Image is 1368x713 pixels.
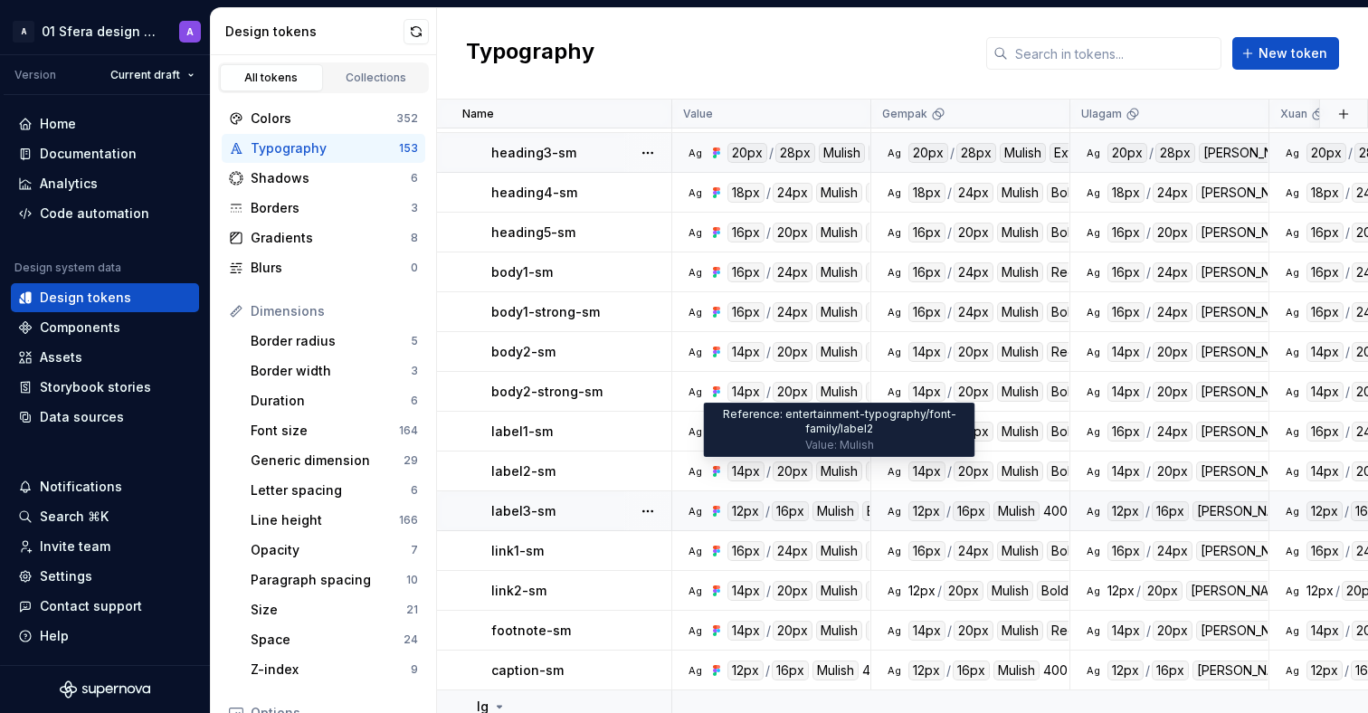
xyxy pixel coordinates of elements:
div: Bold [866,183,902,203]
p: body1-sm [491,263,553,281]
div: 14px [1306,382,1344,402]
div: / [1348,143,1353,163]
div: Bold [866,382,902,402]
a: Home [11,109,199,138]
div: / [1149,143,1154,163]
div: 18px [1306,183,1344,203]
div: 16px [908,302,945,322]
div: Ag [1086,146,1100,160]
div: Design tokens [225,23,404,41]
div: Ag [1285,424,1299,439]
div: 5 [411,334,418,348]
a: Assets [11,343,199,372]
p: body2-sm [491,343,556,361]
div: Documentation [40,145,137,163]
div: Mulish [1000,143,1046,163]
div: Ag [1285,345,1299,359]
div: 16px [908,262,945,282]
div: 20px [727,143,767,163]
div: 16px [1306,302,1344,322]
div: Contact support [40,597,142,615]
div: Dimensions [251,302,418,320]
div: Opacity [251,541,411,559]
div: Ag [1086,424,1100,439]
div: [PERSON_NAME] Sans [1196,183,1339,203]
div: Ag [1086,623,1100,638]
div: Ag [887,185,901,200]
div: 20px [1153,223,1192,242]
div: 14px [727,382,765,402]
div: Ag [1086,504,1100,518]
div: [PERSON_NAME] Sans [1196,422,1339,442]
div: Ag [1086,345,1100,359]
div: 6 [411,483,418,498]
div: Ag [688,345,702,359]
div: / [947,302,952,322]
div: Design system data [14,261,121,275]
a: Letter spacing6 [243,476,425,505]
div: / [1146,342,1151,362]
div: Storybook stories [40,378,151,396]
div: [PERSON_NAME] Sans [1196,342,1339,362]
a: Design tokens [11,283,199,312]
div: Search ⌘K [40,508,109,526]
div: Ag [1285,305,1299,319]
div: Ag [887,584,901,598]
div: 16px [1306,223,1344,242]
div: Ag [887,464,901,479]
div: Help [40,627,69,645]
div: 24px [773,262,812,282]
div: Ag [688,504,702,518]
div: Mulish [997,262,1043,282]
div: / [947,183,952,203]
div: 01 Sfera design system [42,23,157,41]
div: / [769,143,774,163]
div: Code automation [40,204,149,223]
div: Regular [1047,342,1102,362]
div: 20px [954,461,993,481]
div: Mulish [997,183,1043,203]
a: Components [11,313,199,342]
a: Generic dimension29 [243,446,425,475]
div: / [766,183,771,203]
div: 24px [773,302,812,322]
p: label1-sm [491,423,553,441]
div: Mulish [816,223,862,242]
div: / [766,342,771,362]
div: Mulish [997,342,1043,362]
div: 20px [1107,143,1147,163]
div: Size [251,601,406,619]
p: Gempak [882,107,927,121]
div: Design tokens [40,289,131,307]
div: Ag [1285,663,1299,678]
div: All tokens [226,71,317,85]
div: 21 [406,603,418,617]
div: Ag [688,544,702,558]
div: Ag [887,623,901,638]
div: 29 [404,453,418,468]
div: Bold [866,302,902,322]
div: Ag [887,345,901,359]
a: Paragraph spacing10 [243,566,425,594]
div: / [766,382,771,402]
div: Mulish [819,143,865,163]
div: 166 [399,513,418,528]
div: Mulish [997,382,1043,402]
a: Line height166 [243,506,425,535]
div: 16px [1107,422,1145,442]
div: / [947,342,952,362]
div: Collections [331,71,422,85]
div: 6 [411,171,418,185]
div: 28px [956,143,996,163]
div: Ag [688,265,702,280]
p: Value [683,107,713,121]
div: Ag [887,663,901,678]
div: Ag [887,504,901,518]
div: Mulish [816,382,862,402]
div: Generic dimension [251,452,404,470]
div: Colors [251,109,396,128]
div: Ag [1285,146,1299,160]
p: body2-strong-sm [491,383,603,401]
div: / [947,382,952,402]
div: 20px [1306,143,1346,163]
